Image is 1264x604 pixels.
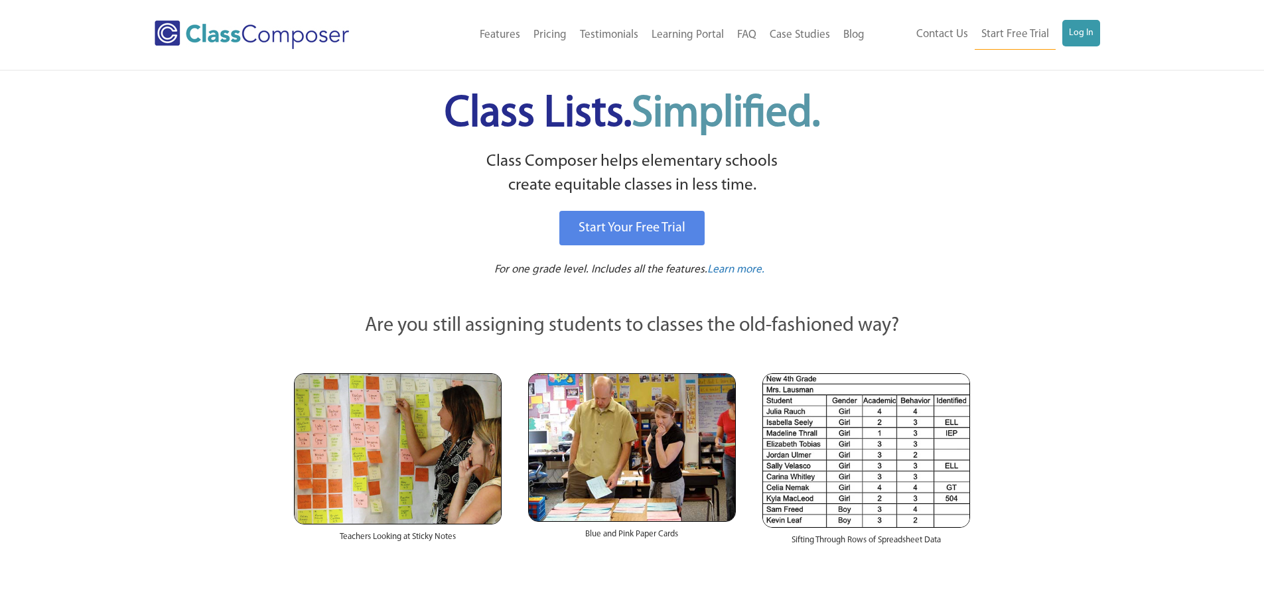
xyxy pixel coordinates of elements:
span: Start Your Free Trial [579,221,685,235]
span: Class Lists. [445,93,820,136]
a: Contact Us [910,20,975,49]
a: Case Studies [763,21,837,50]
div: Sifting Through Rows of Spreadsheet Data [762,528,970,560]
span: For one grade level. Includes all the features. [494,264,707,275]
span: Learn more. [707,264,764,275]
nav: Header Menu [871,20,1100,50]
img: Blue and Pink Paper Cards [528,373,736,521]
a: Pricing [527,21,573,50]
a: FAQ [731,21,763,50]
span: Simplified. [632,93,820,136]
p: Are you still assigning students to classes the old-fashioned way? [294,312,971,341]
nav: Header Menu [403,21,871,50]
img: Spreadsheets [762,373,970,528]
div: Blue and Pink Paper Cards [528,522,736,554]
a: Testimonials [573,21,645,50]
a: Start Free Trial [975,20,1056,50]
img: Class Composer [155,21,349,49]
a: Log In [1062,20,1100,46]
img: Teachers Looking at Sticky Notes [294,373,502,524]
p: Class Composer helps elementary schools create equitable classes in less time. [292,150,973,198]
a: Learn more. [707,262,764,278]
a: Start Your Free Trial [559,211,705,245]
div: Teachers Looking at Sticky Notes [294,524,502,556]
a: Blog [837,21,871,50]
a: Features [473,21,527,50]
a: Learning Portal [645,21,731,50]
